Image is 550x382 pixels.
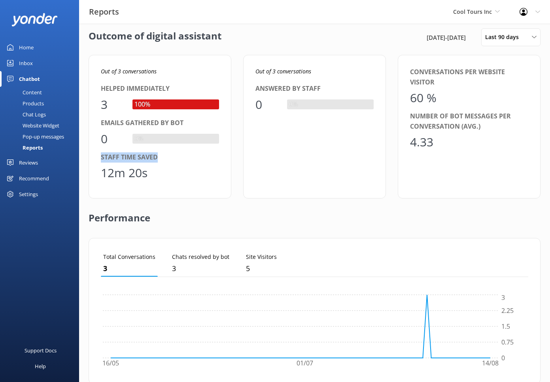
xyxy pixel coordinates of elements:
[246,253,277,261] p: Site Visitors
[255,84,374,94] div: Answered by staff
[101,129,125,148] div: 0
[132,99,152,110] div: 100%
[89,28,221,46] h2: Outcome of digital assistant
[5,87,42,98] div: Content
[19,186,38,202] div: Settings
[5,98,79,109] a: Products
[89,6,119,18] h3: Reports
[101,152,219,163] div: Staff time saved
[287,99,300,110] div: 0%
[101,95,125,114] div: 3
[410,111,528,131] div: Number of bot messages per conversation (avg.)
[89,198,150,230] h2: Performance
[19,39,34,55] div: Home
[501,294,505,302] tspan: 3
[5,87,79,98] a: Content
[19,71,40,87] div: Chatbot
[5,120,59,131] div: Website Widget
[12,13,57,26] img: yonder-white-logo.png
[246,263,277,274] p: 5
[427,33,466,42] span: [DATE] - [DATE]
[5,98,44,109] div: Products
[297,359,313,368] tspan: 01/07
[5,120,79,131] a: Website Widget
[5,131,64,142] div: Pop-up messages
[501,306,514,315] tspan: 2.25
[5,109,79,120] a: Chat Logs
[410,67,528,87] div: Conversations per website visitor
[485,33,524,41] span: Last 90 days
[410,133,434,152] div: 4.33
[35,358,46,374] div: Help
[19,170,49,186] div: Recommend
[172,253,229,261] p: Chats resolved by bot
[19,55,33,71] div: Inbox
[132,134,145,144] div: 0%
[482,359,499,368] tspan: 14/08
[453,8,492,15] span: Cool Tours Inc
[5,109,46,120] div: Chat Logs
[172,263,229,274] p: 3
[102,359,119,368] tspan: 16/05
[101,67,157,75] i: Out of 3 conversations
[501,322,510,331] tspan: 1.5
[501,338,514,346] tspan: 0.75
[101,84,219,94] div: Helped immediately
[25,343,57,358] div: Support Docs
[255,95,279,114] div: 0
[501,354,505,362] tspan: 0
[103,263,155,274] p: 3
[5,142,79,153] a: Reports
[101,118,219,128] div: Emails gathered by bot
[255,67,311,75] i: Out of 3 conversations
[5,142,43,153] div: Reports
[101,163,147,182] div: 12m 20s
[19,155,38,170] div: Reviews
[103,253,155,261] p: Total Conversations
[5,131,79,142] a: Pop-up messages
[410,88,437,107] div: 60 %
